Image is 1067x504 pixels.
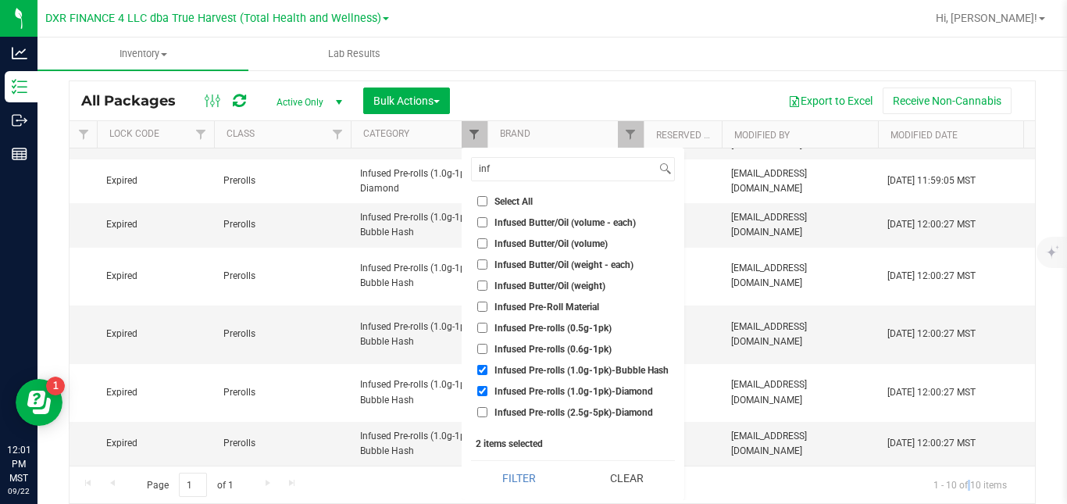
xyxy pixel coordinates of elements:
a: Filter [462,121,487,148]
span: Prerolls [223,173,341,188]
span: 1 - 10 of 10 items [921,473,1019,496]
span: Prerolls [223,436,341,451]
span: Infused Pre-rolls (1.0g-1pk)-Bubble Hash [360,210,478,240]
span: [EMAIL_ADDRESS][DOMAIN_NAME] [731,429,869,459]
input: Infused Pre-rolls (2.5g-5pk)-Diamond [477,407,487,417]
a: Class [227,128,255,139]
a: Filter [325,121,351,148]
span: Infused Pre-Roll Material [494,302,599,312]
span: Expired [106,436,205,451]
span: Infused Pre-rolls (1.0g-1pk)-Bubble Hash [360,320,478,349]
span: [DATE] 12:00:27 MST [887,385,976,400]
span: Prerolls [223,269,341,284]
span: [EMAIL_ADDRESS][DOMAIN_NAME] [731,210,869,240]
p: 12:01 PM MST [7,443,30,485]
span: Page of 1 [134,473,246,497]
inline-svg: Inventory [12,79,27,95]
button: Receive Non-Cannabis [883,88,1012,114]
span: Expired [106,385,205,400]
span: Prerolls [223,385,341,400]
input: Infused Butter/Oil (weight - each) [477,259,487,270]
span: Select All [494,197,533,206]
span: Infused Pre-rolls (0.6g-1pk) [494,345,612,354]
input: 1 [179,473,207,497]
span: [EMAIL_ADDRESS][DOMAIN_NAME] [731,377,869,407]
span: Infused Butter/Oil (volume - each) [494,218,636,227]
p: 09/22 [7,485,30,497]
span: Infused Butter/Oil (weight - each) [494,260,633,270]
inline-svg: Reports [12,146,27,162]
span: Infused Pre-rolls (1.0g-1pk)-Diamond [360,166,478,196]
input: Select All [477,196,487,206]
span: Infused Pre-rolls (1.0g-1pk)-Bubble Hash [360,429,478,459]
span: Infused Pre-rolls (2.5g-5pk)-Diamond [494,408,653,417]
span: Bulk Actions [373,95,440,107]
iframe: Resource center unread badge [46,377,65,395]
span: Inventory [37,47,248,61]
span: Infused Pre-rolls (0.5g-1pk) [494,323,612,333]
button: Filter [471,461,567,495]
span: Infused Pre-rolls (1.0g-1pk)-Diamond [494,387,653,396]
span: [DATE] 12:00:27 MST [887,269,976,284]
span: [EMAIL_ADDRESS][DOMAIN_NAME] [731,166,869,196]
input: Infused Butter/Oil (volume - each) [477,217,487,227]
span: Infused Butter/Oil (weight) [494,281,605,291]
span: [DATE] 12:00:27 MST [887,436,976,451]
a: Modified By [734,130,790,141]
input: Infused Pre-rolls (0.6g-1pk) [477,344,487,354]
span: Expired [106,327,205,341]
a: Brand [500,128,530,139]
span: [EMAIL_ADDRESS][DOMAIN_NAME] [731,261,869,291]
input: Infused Pre-rolls (1.0g-1pk)-Bubble Hash [477,365,487,375]
span: All Packages [81,92,191,109]
span: [EMAIL_ADDRESS][DOMAIN_NAME] [731,320,869,349]
span: Expired [106,173,205,188]
a: Modified Date [890,130,958,141]
span: Prerolls [223,217,341,232]
a: Filter [188,121,214,148]
input: Infused Butter/Oil (weight) [477,281,487,291]
span: Hi, [PERSON_NAME]! [936,12,1037,24]
input: Search [472,158,656,181]
a: Reserved Qty [656,130,721,141]
input: Infused Pre-rolls (0.5g-1pk) [477,323,487,333]
input: Infused Butter/Oil (volume) [477,238,487,248]
inline-svg: Outbound [12,113,27,128]
a: Category [363,128,409,139]
button: Clear [578,461,675,495]
span: Prerolls [223,327,341,341]
a: Lock Code [109,128,159,139]
input: Infused Pre-Roll Material [477,302,487,312]
button: Export to Excel [778,88,883,114]
span: [DATE] 12:00:27 MST [887,217,976,232]
a: Lab Results [248,38,459,70]
inline-svg: Analytics [12,45,27,61]
span: DXR FINANCE 4 LLC dba True Harvest (Total Health and Wellness) [45,12,381,25]
span: Infused Pre-rolls (1.0g-1pk)-Bubble Hash [360,261,478,291]
div: 2 items selected [476,438,670,449]
iframe: Resource center [16,379,62,426]
span: [DATE] 12:00:27 MST [887,327,976,341]
button: Bulk Actions [363,88,450,114]
input: Infused Pre-rolls (1.0g-1pk)-Diamond [477,386,487,396]
span: Lab Results [307,47,401,61]
a: Filter [618,121,644,148]
span: Expired [106,269,205,284]
span: Infused Pre-rolls (1.0g-1pk)-Bubble Hash [360,377,478,407]
a: Inventory [37,38,248,70]
span: Infused Butter/Oil (volume) [494,239,608,248]
span: Expired [106,217,205,232]
a: Filter [71,121,97,148]
span: [DATE] 11:59:05 MST [887,173,976,188]
span: Infused Pre-rolls (1.0g-1pk)-Bubble Hash [494,366,669,375]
